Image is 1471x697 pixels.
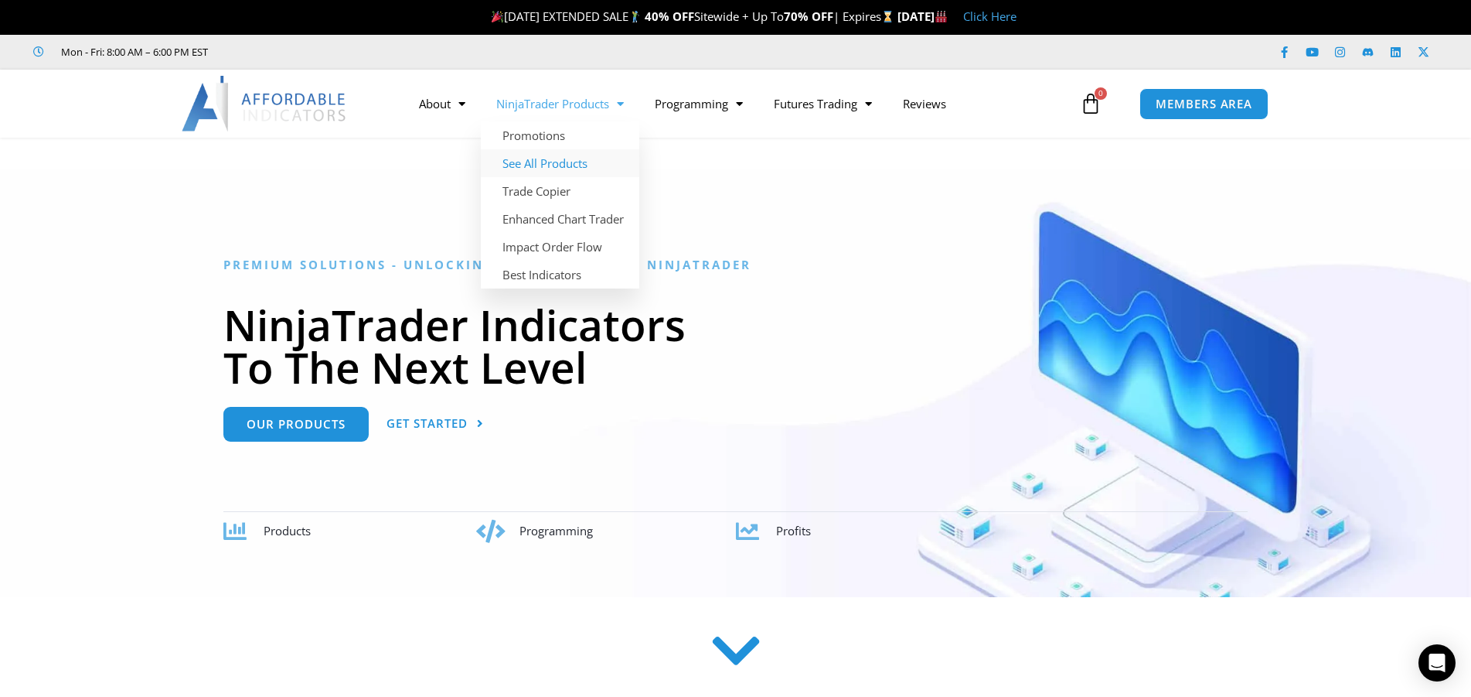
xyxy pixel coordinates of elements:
[481,233,639,261] a: Impact Order Flow
[1057,81,1125,126] a: 0
[1156,98,1252,110] span: MEMBERS AREA
[776,523,811,538] span: Profits
[488,9,897,24] span: [DATE] EXTENDED SALE Sitewide + Up To | Expires
[882,11,894,22] img: ⌛
[784,9,833,24] strong: 70% OFF
[481,86,639,121] a: NinjaTrader Products
[639,86,758,121] a: Programming
[897,9,948,24] strong: [DATE]
[758,86,887,121] a: Futures Trading
[404,86,1076,121] nav: Menu
[481,205,639,233] a: Enhanced Chart Trader
[182,76,348,132] img: LogoAI | Affordable Indicators – NinjaTrader
[386,418,468,429] span: Get Started
[629,11,641,22] img: 🏌️‍♂️
[57,43,208,61] span: Mon - Fri: 8:00 AM – 6:00 PM EST
[963,9,1016,24] a: Click Here
[404,86,481,121] a: About
[223,407,369,442] a: Our Products
[481,121,639,149] a: Promotions
[519,523,593,538] span: Programming
[1139,88,1268,120] a: MEMBERS AREA
[1418,644,1456,682] div: Open Intercom Messenger
[223,258,1248,272] h6: Premium Solutions - Unlocking the Potential in NinjaTrader
[230,44,461,60] iframe: Customer reviews powered by Trustpilot
[481,149,639,177] a: See All Products
[492,11,503,22] img: 🎉
[223,303,1248,388] h1: NinjaTrader Indicators To The Next Level
[1095,87,1107,100] span: 0
[481,121,639,289] ul: NinjaTrader Products
[247,419,346,430] span: Our Products
[481,261,639,289] a: Best Indicators
[386,407,484,442] a: Get Started
[645,9,694,24] strong: 40% OFF
[887,86,962,121] a: Reviews
[481,177,639,205] a: Trade Copier
[264,523,311,538] span: Products
[935,11,947,22] img: 🏭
